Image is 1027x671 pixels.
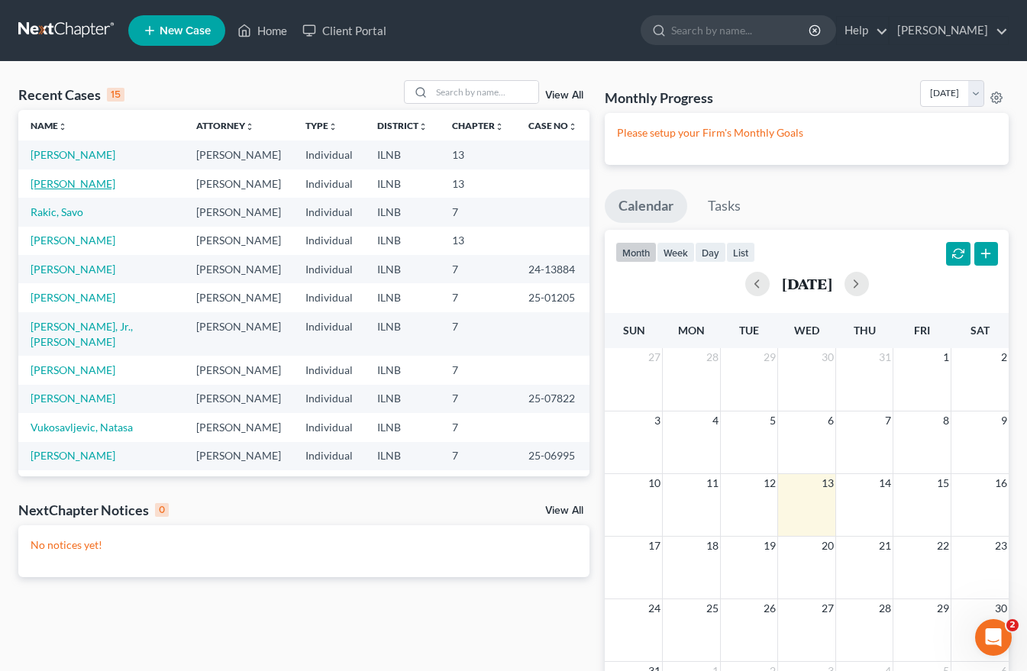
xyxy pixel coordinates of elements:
div: 0 [155,503,169,517]
td: [PERSON_NAME] [184,442,293,470]
td: Individual [293,442,365,470]
td: Individual [293,356,365,384]
span: 16 [993,474,1009,492]
p: Please setup your Firm's Monthly Goals [617,125,996,140]
i: unfold_more [568,122,577,131]
td: ILNB [365,470,440,514]
td: [PERSON_NAME] [184,140,293,169]
td: ILNB [365,356,440,384]
span: 17 [647,537,662,555]
span: 8 [941,411,951,430]
i: unfold_more [418,122,428,131]
a: Rakic, Savo [31,205,83,218]
span: 19 [762,537,777,555]
span: 25 [705,599,720,618]
a: [PERSON_NAME] [31,148,115,161]
div: NextChapter Notices [18,501,169,519]
span: 4 [711,411,720,430]
a: View All [545,505,583,516]
input: Search by name... [431,81,538,103]
button: day [695,242,726,263]
a: Help [837,17,888,44]
span: 1 [941,348,951,366]
td: 7 [440,255,516,283]
button: month [615,242,657,263]
div: 15 [107,88,124,102]
td: ILNB [365,198,440,226]
td: 25-06995 [516,442,589,470]
td: 7 [440,356,516,384]
span: Thu [854,324,876,337]
a: Case Nounfold_more [528,120,577,131]
td: 25-01205 [516,283,589,311]
a: [PERSON_NAME] [31,177,115,190]
a: Typeunfold_more [305,120,337,131]
a: Home [230,17,295,44]
a: [PERSON_NAME] [31,291,115,304]
span: 7 [883,411,893,430]
i: unfold_more [328,122,337,131]
td: 7 [440,385,516,413]
td: 7 [440,283,516,311]
td: Individual [293,169,365,198]
td: 24-13884 [516,255,589,283]
td: 13 [440,227,516,255]
a: [PERSON_NAME] [31,449,115,462]
a: [PERSON_NAME] [890,17,1008,44]
td: 7 [440,312,516,356]
span: 27 [820,599,835,618]
td: ILNB [365,283,440,311]
span: Wed [794,324,819,337]
td: 7 [440,413,516,441]
td: [PERSON_NAME] [184,169,293,198]
td: Individual [293,283,365,311]
span: Sat [970,324,990,337]
span: 22 [935,537,951,555]
td: Individual [293,470,365,514]
button: list [726,242,755,263]
span: 26 [762,599,777,618]
td: ILNB [365,255,440,283]
span: 12 [762,474,777,492]
td: ILNB [365,413,440,441]
span: 18 [705,537,720,555]
td: ILNB [365,312,440,356]
input: Search by name... [671,16,811,44]
h2: [DATE] [782,276,832,292]
td: Individual [293,140,365,169]
div: Recent Cases [18,85,124,104]
span: 27 [647,348,662,366]
a: Client Portal [295,17,394,44]
button: week [657,242,695,263]
td: [PERSON_NAME] [184,356,293,384]
td: 7 [440,198,516,226]
span: 24 [647,599,662,618]
span: 28 [705,348,720,366]
span: 21 [877,537,893,555]
td: ILNB [365,442,440,470]
span: 29 [935,599,951,618]
td: ILNB [365,169,440,198]
a: [PERSON_NAME] [31,234,115,247]
span: 30 [820,348,835,366]
td: ILNB [365,385,440,413]
span: 31 [877,348,893,366]
td: Individual [293,255,365,283]
td: Individual [293,198,365,226]
td: 7 [440,470,516,514]
span: 23 [993,537,1009,555]
a: Tasks [694,189,754,223]
td: Individual [293,413,365,441]
span: 9 [1000,411,1009,430]
i: unfold_more [495,122,504,131]
a: View All [545,90,583,101]
td: [PERSON_NAME] [184,385,293,413]
td: Individual [293,312,365,356]
span: Mon [678,324,705,337]
span: 30 [993,599,1009,618]
span: 2 [1000,348,1009,366]
span: 29 [762,348,777,366]
span: 15 [935,474,951,492]
td: Individual [293,227,365,255]
td: ILNB [365,140,440,169]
